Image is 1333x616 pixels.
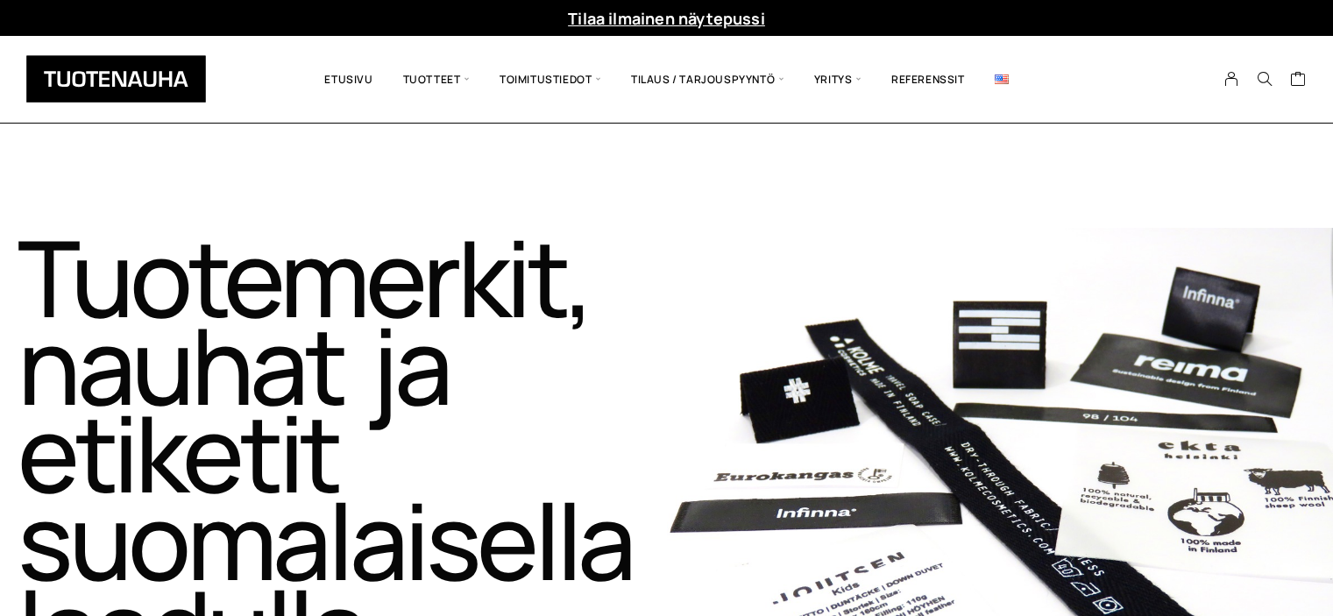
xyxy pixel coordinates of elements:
span: Tilaus / Tarjouspyyntö [616,49,799,110]
a: My Account [1215,71,1249,87]
a: Tilaa ilmainen näytepussi [568,8,765,29]
span: Toimitustiedot [485,49,616,110]
span: Tuotteet [388,49,485,110]
img: English [995,74,1009,84]
a: Referenssit [876,49,980,110]
a: Etusivu [309,49,387,110]
a: Cart [1290,70,1307,91]
button: Search [1248,71,1281,87]
span: Yritys [799,49,876,110]
img: Tuotenauha Oy [26,55,206,103]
